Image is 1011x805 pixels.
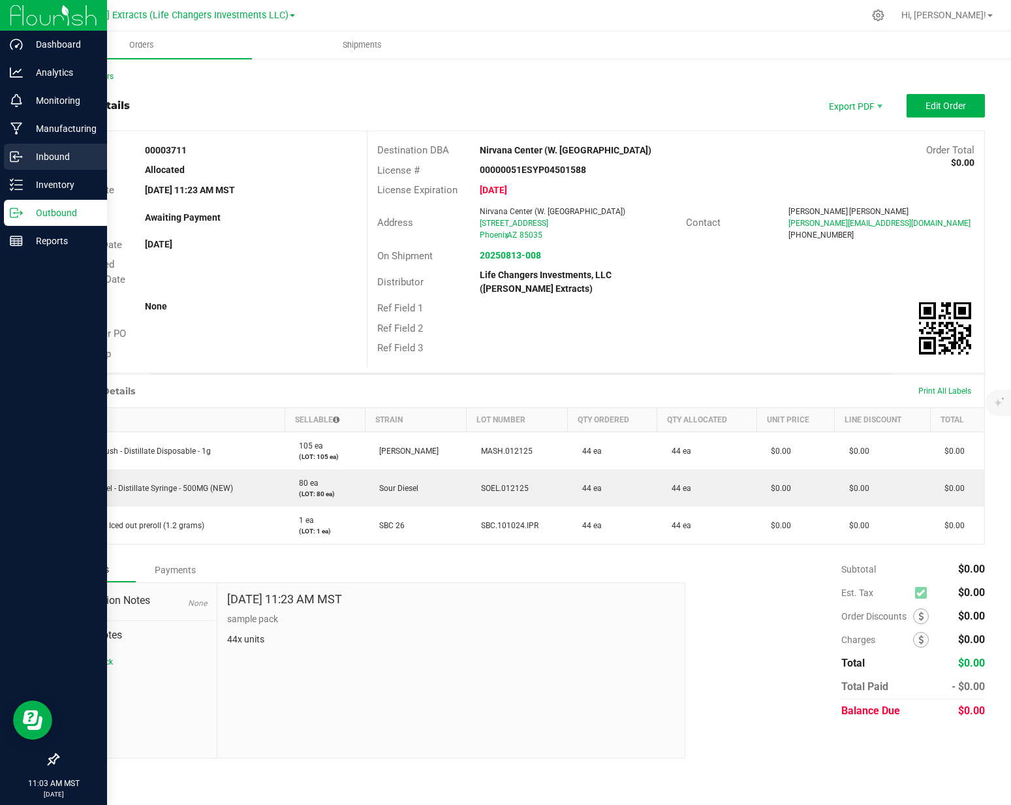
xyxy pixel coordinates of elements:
span: [PERSON_NAME] [788,207,848,216]
span: Mango Kush - Distillate Disposable - 1g [67,447,211,456]
span: 80 ea [292,479,319,488]
span: Total [841,657,865,669]
span: MASH.012125 [474,447,533,456]
p: 44x units [227,633,675,646]
p: sample pack [227,612,675,626]
inline-svg: Dashboard [10,38,23,51]
p: Reports [23,233,101,249]
span: Ref Field 2 [377,323,423,334]
span: Phoenix [480,230,508,240]
strong: [DATE] [145,239,172,249]
span: Hi, [PERSON_NAME]! [901,10,986,20]
span: $0.00 [958,704,985,717]
strong: Nirvana Center (W. [GEOGRAPHIC_DATA]) [480,145,651,155]
span: 105 ea [292,441,323,450]
span: 44 ea [665,484,691,493]
span: 44 ea [576,447,602,456]
span: [PERSON_NAME] [849,207,909,216]
span: Order Total [926,144,974,156]
span: Ref Field 3 [377,342,423,354]
inline-svg: Reports [10,234,23,247]
strong: 00000051ESYP04501588 [480,165,586,175]
span: $0.00 [938,521,965,530]
p: Outbound [23,205,101,221]
span: AZ [507,230,517,240]
a: 20250813-008 [480,250,541,260]
span: 44 ea [576,521,602,530]
span: Edit Order [925,101,966,111]
strong: Life Changers Investments, LLC ([PERSON_NAME] Extracts) [480,270,612,294]
span: Sour Diesel [373,484,418,493]
span: [PHONE_NUMBER] [788,230,854,240]
inline-svg: Manufacturing [10,122,23,135]
span: $0.00 [958,657,985,669]
span: Contact [686,217,721,229]
span: [PERSON_NAME] Extracts (Life Changers Investments LLC) [38,10,288,21]
span: $0.00 [843,447,869,456]
span: Order Discounts [841,611,913,622]
a: Orders [31,31,252,59]
strong: Allocated [145,165,185,175]
span: [PERSON_NAME][EMAIL_ADDRESS][DOMAIN_NAME] [788,219,971,228]
span: $0.00 [764,521,791,530]
span: SBC.101024.IPR [474,521,538,530]
span: [PERSON_NAME] [373,447,439,456]
qrcode: 00003711 [919,302,971,355]
span: , [506,230,507,240]
span: Order Notes [68,627,207,643]
inline-svg: Monitoring [10,94,23,107]
p: 11:03 AM MST [6,778,101,789]
span: License # [377,165,420,176]
img: Scan me! [919,302,971,355]
th: Lot Number [467,408,568,432]
span: Print All Labels [918,387,971,396]
th: Qty Ordered [568,408,657,432]
span: Subtotal [841,564,876,575]
th: Sellable [285,408,365,432]
span: $0.00 [958,633,985,646]
strong: Awaiting Payment [145,212,221,223]
span: Destination DBA [377,144,449,156]
span: None [188,599,207,608]
li: Export PDF [815,94,894,118]
span: Nirvana Center (W. [GEOGRAPHIC_DATA]) [480,207,625,216]
span: Calculate excise tax [915,584,933,602]
span: 44 ea [665,447,691,456]
span: Shipments [325,39,399,51]
inline-svg: Outbound [10,206,23,219]
span: SBC 26 [373,521,405,530]
p: Inbound [23,149,101,165]
span: $0.00 [938,447,965,456]
span: $0.00 [958,610,985,622]
span: $0.00 [764,484,791,493]
th: Strain [365,408,466,432]
span: - $0.00 [952,680,985,693]
span: Balance Due [841,704,900,717]
div: Payments [136,558,214,582]
p: Monitoring [23,93,101,108]
p: [DATE] [6,789,101,799]
inline-svg: Inbound [10,150,23,163]
span: Sour Diesel - Distillate Syringe - 500MG (NEW) [67,484,233,493]
span: $0.00 [958,563,985,575]
span: 44 ea [576,484,602,493]
span: $0.00 [843,521,869,530]
strong: [DATE] [480,185,507,195]
p: Inventory [23,177,101,193]
th: Total [930,408,984,432]
a: Shipments [252,31,473,59]
strong: 00003711 [145,145,187,155]
span: 1 ea [292,516,314,525]
span: Charges [841,635,913,645]
p: Analytics [23,65,101,80]
inline-svg: Analytics [10,66,23,79]
th: Item [59,408,285,432]
strong: None [145,301,167,311]
p: (LOT: 105 ea) [292,452,357,462]
th: Unit Price [756,408,834,432]
span: 44 ea [665,521,691,530]
th: Line Discount [835,408,931,432]
span: Distributor [377,276,424,288]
